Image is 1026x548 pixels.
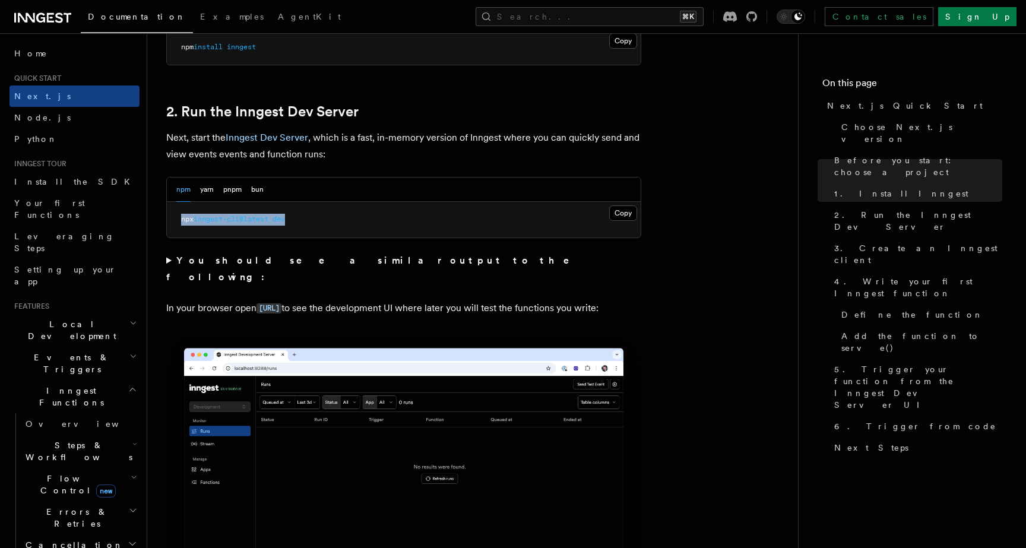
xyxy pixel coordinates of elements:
[822,95,1002,116] a: Next.js Quick Start
[21,435,140,468] button: Steps & Workflows
[837,116,1002,150] a: Choose Next.js version
[9,128,140,150] a: Python
[834,442,908,454] span: Next Steps
[181,215,194,223] span: npx
[9,380,140,413] button: Inngest Functions
[81,4,193,33] a: Documentation
[9,43,140,64] a: Home
[829,416,1002,437] a: 6. Trigger from code
[841,330,1002,354] span: Add the function to serve()
[193,4,271,32] a: Examples
[829,271,1002,304] a: 4. Write your first Inngest function
[14,134,58,144] span: Python
[829,237,1002,271] a: 3. Create an Inngest client
[834,275,1002,299] span: 4. Write your first Inngest function
[166,129,641,163] p: Next, start the , which is a fast, in-memory version of Inngest where you can quickly send and vi...
[829,437,1002,458] a: Next Steps
[14,177,137,186] span: Install the SDK
[166,103,359,120] a: 2. Run the Inngest Dev Server
[14,265,116,286] span: Setting up your app
[14,113,71,122] span: Node.js
[609,205,637,221] button: Copy
[827,100,983,112] span: Next.js Quick Start
[223,178,242,202] button: pnpm
[9,85,140,107] a: Next.js
[476,7,704,26] button: Search...⌘K
[9,107,140,128] a: Node.js
[9,351,129,375] span: Events & Triggers
[825,7,933,26] a: Contact sales
[278,12,341,21] span: AgentKit
[9,171,140,192] a: Install the SDK
[829,204,1002,237] a: 2. Run the Inngest Dev Server
[841,309,983,321] span: Define the function
[256,302,281,313] a: [URL]
[841,121,1002,145] span: Choose Next.js version
[256,303,281,313] code: [URL]
[200,12,264,21] span: Examples
[194,43,223,51] span: install
[829,183,1002,204] a: 1. Install Inngest
[834,188,968,199] span: 1. Install Inngest
[200,178,214,202] button: yarn
[9,302,49,311] span: Features
[166,255,586,283] strong: You should see a similar output to the following:
[938,7,1016,26] a: Sign Up
[9,159,66,169] span: Inngest tour
[777,9,805,24] button: Toggle dark mode
[9,192,140,226] a: Your first Functions
[251,178,264,202] button: bun
[273,215,285,223] span: dev
[271,4,348,32] a: AgentKit
[822,76,1002,95] h4: On this page
[9,318,129,342] span: Local Development
[194,215,268,223] span: inngest-cli@latest
[181,43,194,51] span: npm
[9,313,140,347] button: Local Development
[21,468,140,501] button: Flow Controlnew
[834,154,1002,178] span: Before you start: choose a project
[834,209,1002,233] span: 2. Run the Inngest Dev Server
[834,363,1002,411] span: 5. Trigger your function from the Inngest Dev Server UI
[21,473,131,496] span: Flow Control
[9,259,140,292] a: Setting up your app
[14,198,85,220] span: Your first Functions
[837,325,1002,359] a: Add the function to serve()
[9,385,128,408] span: Inngest Functions
[166,300,641,317] p: In your browser open to see the development UI where later you will test the functions you write:
[837,304,1002,325] a: Define the function
[14,91,71,101] span: Next.js
[14,47,47,59] span: Home
[21,506,129,530] span: Errors & Retries
[680,11,696,23] kbd: ⌘K
[226,132,308,143] a: Inngest Dev Server
[834,420,996,432] span: 6. Trigger from code
[88,12,186,21] span: Documentation
[176,178,191,202] button: npm
[9,74,61,83] span: Quick start
[21,501,140,534] button: Errors & Retries
[609,33,637,49] button: Copy
[14,232,115,253] span: Leveraging Steps
[9,347,140,380] button: Events & Triggers
[227,43,256,51] span: inngest
[829,150,1002,183] a: Before you start: choose a project
[26,419,148,429] span: Overview
[96,484,116,498] span: new
[21,439,132,463] span: Steps & Workflows
[829,359,1002,416] a: 5. Trigger your function from the Inngest Dev Server UI
[166,252,641,286] summary: You should see a similar output to the following:
[21,413,140,435] a: Overview
[834,242,1002,266] span: 3. Create an Inngest client
[9,226,140,259] a: Leveraging Steps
